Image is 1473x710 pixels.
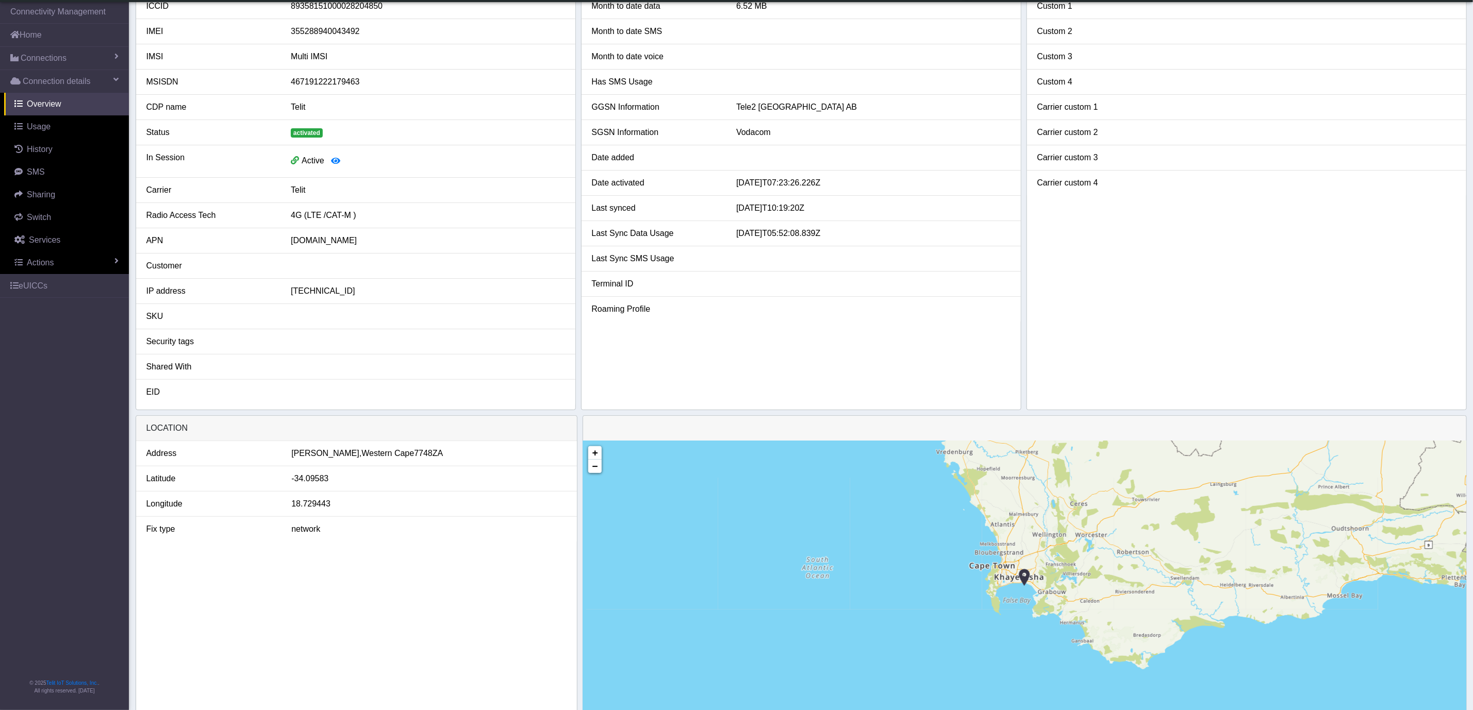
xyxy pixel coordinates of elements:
[283,234,572,247] div: [DOMAIN_NAME]
[139,498,284,510] div: Longitude
[283,50,572,63] div: Multi IMSI
[1030,50,1174,63] div: Custom 3
[588,446,602,460] a: Zoom in
[139,209,284,222] div: Radio Access Tech
[729,101,1018,113] div: Tele2 [GEOGRAPHIC_DATA] AB
[4,138,129,161] a: History
[284,472,574,485] div: -34.09583
[27,99,61,108] span: Overview
[21,52,67,64] span: Connections
[584,126,729,139] div: SGSN Information
[4,161,129,183] a: SMS
[584,177,729,189] div: Date activated
[729,227,1018,240] div: [DATE]T05:52:08.839Z
[1030,101,1174,113] div: Carrier custom 1
[1030,25,1174,38] div: Custom 2
[139,76,284,88] div: MSISDN
[1030,177,1174,189] div: Carrier custom 4
[588,460,602,473] a: Zoom out
[27,190,55,199] span: Sharing
[139,151,284,171] div: In Session
[584,76,729,88] div: Has SMS Usage
[139,101,284,113] div: CDP name
[4,115,129,138] a: Usage
[4,183,129,206] a: Sharing
[433,447,443,460] span: ZA
[139,386,284,398] div: EID
[283,184,572,196] div: Telit
[284,498,574,510] div: 18.729443
[139,472,284,485] div: Latitude
[729,126,1018,139] div: Vodacom
[139,285,284,297] div: IP address
[139,523,284,535] div: Fix type
[1030,76,1174,88] div: Custom 4
[139,50,284,63] div: IMSI
[1030,151,1174,164] div: Carrier custom 3
[283,76,572,88] div: 467191222179463
[324,151,347,171] button: View session details
[139,310,284,323] div: SKU
[139,447,284,460] div: Address
[139,25,284,38] div: IMEI
[584,227,729,240] div: Last Sync Data Usage
[139,335,284,348] div: Security tags
[139,361,284,373] div: Shared With
[283,25,572,38] div: 355288940043492
[27,167,45,176] span: SMS
[584,25,729,38] div: Month to date SMS
[27,122,51,131] span: Usage
[584,252,729,265] div: Last Sync SMS Usage
[284,523,574,535] div: network
[361,447,414,460] span: Western Cape
[4,229,129,251] a: Services
[729,202,1018,214] div: [DATE]T10:19:20Z
[27,213,51,222] span: Switch
[584,303,729,315] div: Roaming Profile
[302,156,324,165] span: Active
[139,234,284,247] div: APN
[136,416,577,441] div: LOCATION
[4,93,129,115] a: Overview
[1030,126,1174,139] div: Carrier custom 2
[584,101,729,113] div: GGSN Information
[283,101,572,113] div: Telit
[291,128,323,138] span: activated
[584,202,729,214] div: Last synced
[584,278,729,290] div: Terminal ID
[4,251,129,274] a: Actions
[139,126,284,139] div: Status
[584,151,729,164] div: Date added
[584,50,729,63] div: Month to date voice
[139,260,284,272] div: Customer
[283,209,572,222] div: 4G (LTE /CAT-M )
[414,447,433,460] span: 7748
[27,145,53,154] span: History
[729,177,1018,189] div: [DATE]T07:23:26.226Z
[139,184,284,196] div: Carrier
[291,447,361,460] span: [PERSON_NAME],
[4,206,129,229] a: Switch
[23,75,91,88] span: Connection details
[29,235,60,244] span: Services
[283,285,572,297] div: [TECHNICAL_ID]
[27,258,54,267] span: Actions
[46,680,98,686] a: Telit IoT Solutions, Inc.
